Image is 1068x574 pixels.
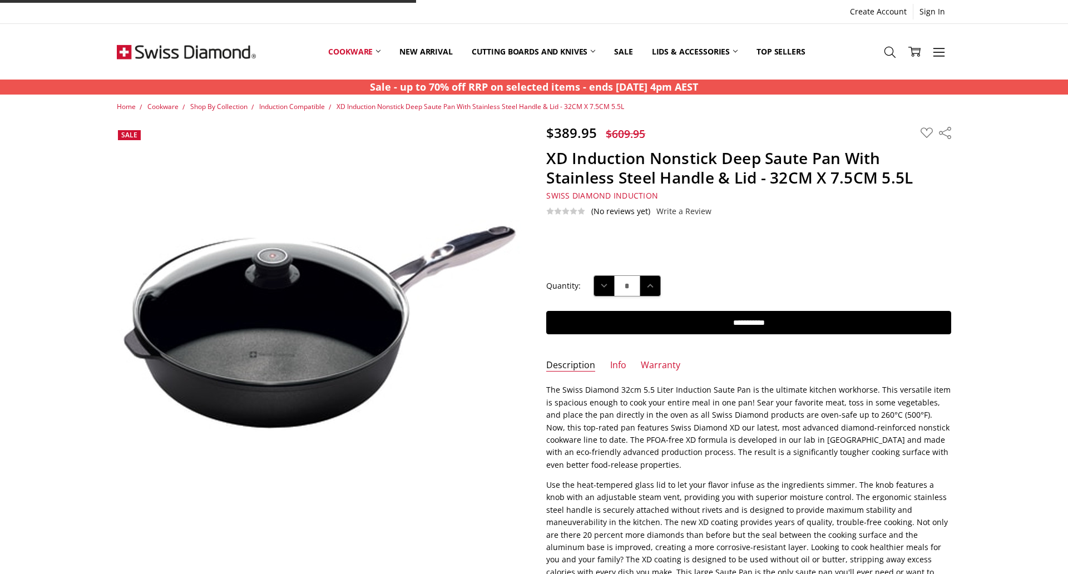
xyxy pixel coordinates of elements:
img: XD Induction Nonstick Deep Saute Pan With Stainless Steel Handle & Lid - 32CM X 7.5CM 5.5L [141,535,142,536]
a: Shop By Collection [190,102,248,111]
label: Quantity: [546,280,581,292]
a: Induction Compatible [259,102,325,111]
span: (No reviews yet) [591,207,650,216]
a: Top Sellers [747,27,814,76]
a: Cookware [147,102,179,111]
a: Sign In [913,4,951,19]
img: XD Induction Nonstick Deep Saute Pan With Stainless Steel Handle & Lid - 32CM X 7.5CM 5.5L [117,220,522,434]
a: XD Induction Nonstick Deep Saute Pan With Stainless Steel Handle & Lid - 32CM X 7.5CM 5.5L [337,102,624,111]
a: Create Account [844,4,913,19]
a: Sale [605,27,642,76]
img: XD Induction Nonstick Deep Saute Pan With Stainless Steel Handle & Lid - 32CM X 7.5CM 5.5L [144,535,145,536]
a: Cookware [319,27,390,76]
a: Home [117,102,136,111]
strong: Sale - up to 70% off RRP on selected items - ends [DATE] 4pm AEST [370,80,698,93]
p: The Swiss Diamond 32cm 5.5 Liter Induction Saute Pan is the ultimate kitchen workhorse. This vers... [546,384,951,471]
a: Lids & Accessories [642,27,747,76]
span: $609.95 [606,126,645,141]
h1: XD Induction Nonstick Deep Saute Pan With Stainless Steel Handle & Lid - 32CM X 7.5CM 5.5L [546,149,951,187]
a: XD Induction Nonstick Deep Saute Pan With Stainless Steel Handle & Lid - 32CM X 7.5CM 5.5L [117,125,522,530]
span: Sale [121,130,137,140]
a: Description [546,359,595,372]
a: Swiss Diamond Induction [546,190,658,201]
a: New arrival [390,27,462,76]
a: Warranty [641,359,680,372]
img: Free Shipping On Every Order [117,24,256,80]
a: Cutting boards and knives [462,27,605,76]
a: Write a Review [656,207,711,216]
a: Info [610,359,626,372]
span: $389.95 [546,123,597,142]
